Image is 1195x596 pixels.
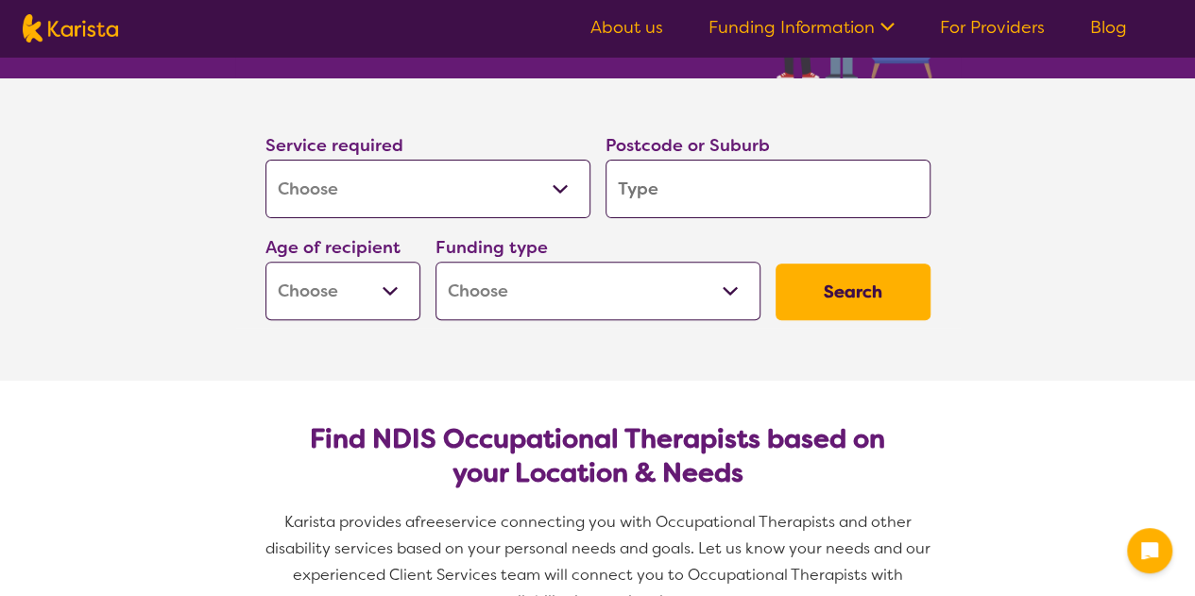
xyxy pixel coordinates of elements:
[606,134,770,157] label: Postcode or Suburb
[281,422,915,490] h2: Find NDIS Occupational Therapists based on your Location & Needs
[606,160,930,218] input: Type
[776,264,930,320] button: Search
[284,512,415,532] span: Karista provides a
[23,14,118,43] img: Karista logo
[590,16,663,39] a: About us
[265,236,401,259] label: Age of recipient
[940,16,1045,39] a: For Providers
[708,16,895,39] a: Funding Information
[1090,16,1127,39] a: Blog
[265,134,403,157] label: Service required
[435,236,548,259] label: Funding type
[415,512,445,532] span: free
